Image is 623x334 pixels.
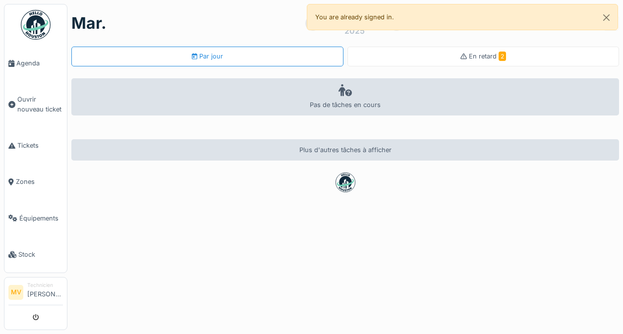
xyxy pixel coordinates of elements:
span: 2 [499,52,506,61]
div: 2025 [344,25,365,37]
div: Par jour [192,52,223,61]
a: Zones [4,164,67,200]
a: Agenda [4,45,67,81]
div: Pas de tâches en cours [71,78,619,115]
span: En retard [469,53,506,60]
a: Stock [4,236,67,273]
li: MV [8,285,23,300]
div: Plus d'autres tâches à afficher [71,139,619,161]
li: [PERSON_NAME] [27,281,63,303]
a: MV Technicien[PERSON_NAME] [8,281,63,305]
div: Technicien [27,281,63,289]
a: Tickets [4,127,67,164]
div: You are already signed in. [307,4,619,30]
span: Tickets [17,141,63,150]
h1: mar. [71,14,107,33]
span: Agenda [16,58,63,68]
span: Équipements [19,214,63,223]
span: Zones [16,177,63,186]
a: Équipements [4,200,67,236]
img: Badge_color-CXgf-gQk.svg [21,10,51,40]
button: Close [595,4,618,31]
a: Ouvrir nouveau ticket [4,81,67,127]
img: badge-BVDL4wpA.svg [336,172,355,192]
span: Stock [18,250,63,259]
span: Ouvrir nouveau ticket [17,95,63,113]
